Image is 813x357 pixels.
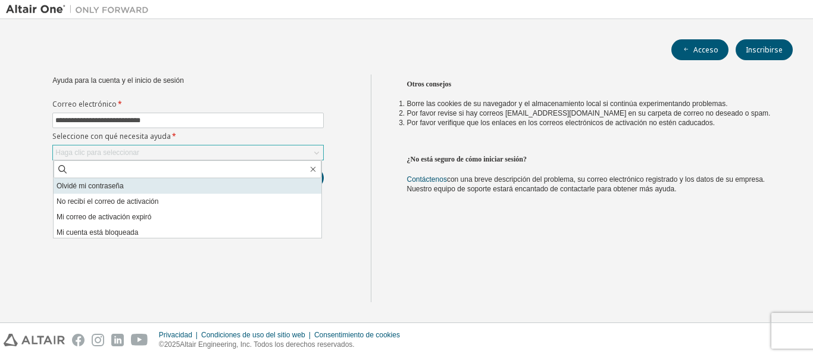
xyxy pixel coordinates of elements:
[57,182,124,190] font: Olvidé mi contraseña
[407,175,447,184] a: Contáctenos
[180,340,354,349] font: Altair Engineering, Inc. Todos los derechos reservados.
[314,331,400,339] font: Consentimiento de cookies
[407,100,728,108] font: Borre las cookies de su navegador y el almacenamiento local si continúa experimentando problemas.
[407,80,452,88] font: Otros consejos
[693,45,718,55] font: Acceso
[407,109,771,117] font: Por favor revise si hay correos [EMAIL_ADDRESS][DOMAIN_NAME] en su carpeta de correo no deseado o...
[201,331,305,339] font: Condiciones de uso del sitio web
[111,334,124,346] img: linkedin.svg
[55,148,139,157] font: Haga clic para seleccionar
[131,334,148,346] img: youtube.svg
[407,119,715,127] font: Por favor verifique que los enlaces en los correos electrónicos de activación no estén caducados.
[164,340,180,349] font: 2025
[736,39,793,60] button: Inscribirse
[52,76,184,85] font: Ayuda para la cuenta y el inicio de sesión
[407,175,765,193] font: con una breve descripción del problema, su correo electrónico registrado y los datos de su empres...
[6,4,155,15] img: Altair Uno
[52,99,117,109] font: Correo electrónico
[4,334,65,346] img: altair_logo.svg
[53,145,323,160] div: Haga clic para seleccionar
[72,334,85,346] img: facebook.svg
[671,39,728,60] button: Acceso
[407,155,527,163] font: ¿No está seguro de cómo iniciar sesión?
[92,334,104,346] img: instagram.svg
[159,331,192,339] font: Privacidad
[52,131,171,141] font: Seleccione con qué necesita ayuda
[746,45,783,55] font: Inscribirse
[159,340,164,349] font: ©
